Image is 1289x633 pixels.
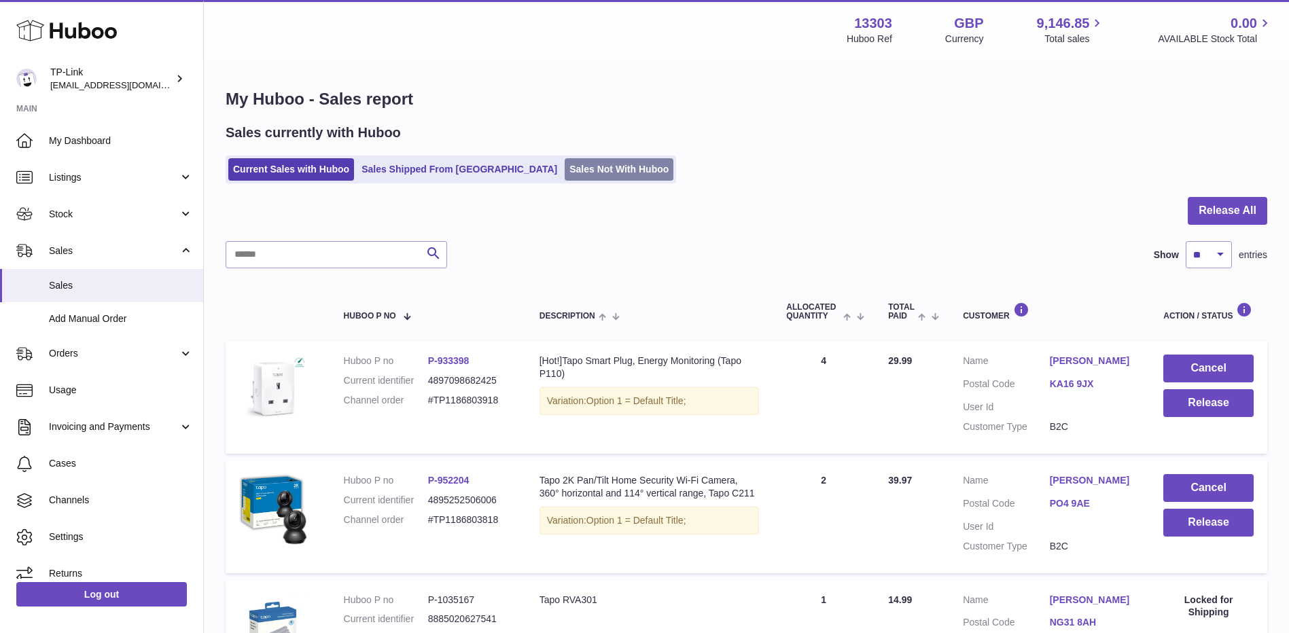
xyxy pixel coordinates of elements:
span: Orders [49,347,179,360]
a: P-933398 [428,355,470,366]
span: Channels [49,494,193,507]
button: Release All [1188,197,1267,225]
strong: 13303 [854,14,892,33]
dt: Huboo P no [344,355,428,367]
span: Cases [49,457,193,470]
span: Sales [49,245,179,257]
a: Sales Not With Huboo [565,158,673,181]
dd: #TP1186803818 [428,513,512,526]
span: entries [1239,249,1267,261]
dt: Current identifier [344,613,428,626]
dt: Huboo P no [344,474,428,487]
div: TP-Link [50,66,173,92]
span: My Dashboard [49,134,193,147]
h2: Sales currently with Huboo [226,124,401,142]
dt: User Id [963,520,1050,533]
dd: 4897098682425 [428,374,512,387]
div: Tapo 2K Pan/Tilt Home Security Wi-Fi Camera, 360° horizontal and 114° vertical range, Tapo C211 [540,474,760,500]
a: Sales Shipped From [GEOGRAPHIC_DATA] [357,158,562,181]
div: Customer [963,302,1136,321]
a: 0.00 AVAILABLE Stock Total [1158,14,1273,46]
span: Total sales [1044,33,1105,46]
td: 2 [773,460,875,573]
button: Release [1163,509,1254,537]
span: AVAILABLE Stock Total [1158,33,1273,46]
dt: User Id [963,401,1050,414]
a: KA16 9JX [1050,378,1137,391]
button: Release [1163,389,1254,417]
span: 9,146.85 [1037,14,1090,33]
a: PO4 9AE [1050,497,1137,510]
a: [PERSON_NAME] [1050,594,1137,607]
dt: Huboo P no [344,594,428,607]
a: 9,146.85 Total sales [1037,14,1106,46]
dd: #TP1186803918 [428,394,512,407]
dd: B2C [1050,420,1137,433]
div: [Hot!]Tapo Smart Plug, Energy Monitoring (Tapo P110) [540,355,760,380]
span: Settings [49,530,193,543]
span: Option 1 = Default Title; [586,395,686,406]
span: 0.00 [1231,14,1257,33]
dd: 4895252506006 [428,494,512,507]
span: Returns [49,567,193,580]
dt: Postal Code [963,378,1050,394]
div: Tapo RVA301 [540,594,760,607]
dt: Customer Type [963,420,1050,433]
dd: 8885020627541 [428,613,512,626]
span: Add Manual Order [49,312,193,325]
span: 14.99 [888,594,912,605]
dt: Current identifier [344,374,428,387]
div: Currency [945,33,984,46]
a: [PERSON_NAME] [1050,355,1137,367]
img: gaby.chen@tp-link.com [16,69,37,89]
dt: Name [963,355,1050,371]
span: [EMAIL_ADDRESS][DOMAIN_NAME] [50,79,200,90]
a: NG31 8AH [1050,616,1137,629]
dt: Current identifier [344,494,428,507]
div: Variation: [540,507,760,535]
span: Listings [49,171,179,184]
a: Log out [16,582,187,607]
dt: Name [963,474,1050,490]
span: ALLOCATED Quantity [786,303,839,321]
strong: GBP [954,14,983,33]
label: Show [1154,249,1179,261]
div: Huboo Ref [847,33,892,46]
td: 4 [773,341,875,454]
dd: P-1035167 [428,594,512,607]
a: Current Sales with Huboo [228,158,354,181]
img: Tapo-P110_UK_1.0_1909_English_01_large_1569563931592x.jpg [239,355,307,422]
span: Description [540,312,595,321]
dt: Channel order [344,513,428,526]
dt: Channel order [344,394,428,407]
span: Stock [49,208,179,221]
span: Sales [49,279,193,292]
span: Total paid [888,303,915,321]
div: Variation: [540,387,760,415]
span: Huboo P no [344,312,396,321]
h1: My Huboo - Sales report [226,88,1267,110]
div: Action / Status [1163,302,1254,321]
img: 71OHXxFof5L._AC_SL1500.jpg [239,474,307,545]
span: 39.97 [888,475,912,486]
dt: Name [963,594,1050,610]
button: Cancel [1163,474,1254,502]
span: Option 1 = Default Title; [586,515,686,526]
dd: B2C [1050,540,1137,553]
span: Invoicing and Payments [49,420,179,433]
span: Usage [49,384,193,397]
span: 29.99 [888,355,912,366]
dt: Customer Type [963,540,1050,553]
button: Cancel [1163,355,1254,382]
dt: Postal Code [963,497,1050,513]
dt: Postal Code [963,616,1050,632]
div: Locked for Shipping [1163,594,1254,619]
a: P-952204 [428,475,470,486]
a: [PERSON_NAME] [1050,474,1137,487]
